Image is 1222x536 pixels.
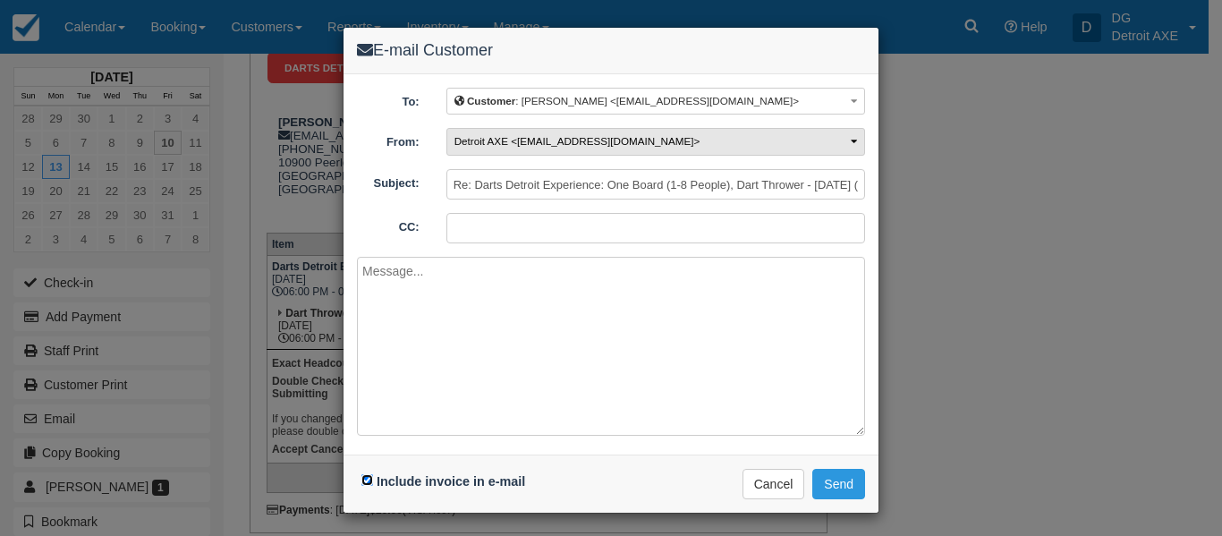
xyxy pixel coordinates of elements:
[377,474,525,489] label: Include invoice in e-mail
[344,169,433,192] label: Subject:
[446,128,865,156] button: Detroit AXE <[EMAIL_ADDRESS][DOMAIN_NAME]>
[344,128,433,151] label: From:
[344,88,433,111] label: To:
[446,88,865,115] button: Customer: [PERSON_NAME] <[EMAIL_ADDRESS][DOMAIN_NAME]>
[357,41,865,60] h4: E-mail Customer
[743,469,805,499] button: Cancel
[344,213,433,236] label: CC:
[812,469,865,499] button: Send
[454,95,799,106] span: : [PERSON_NAME] <[EMAIL_ADDRESS][DOMAIN_NAME]>
[467,95,515,106] b: Customer
[454,135,700,147] span: Detroit AXE <[EMAIL_ADDRESS][DOMAIN_NAME]>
